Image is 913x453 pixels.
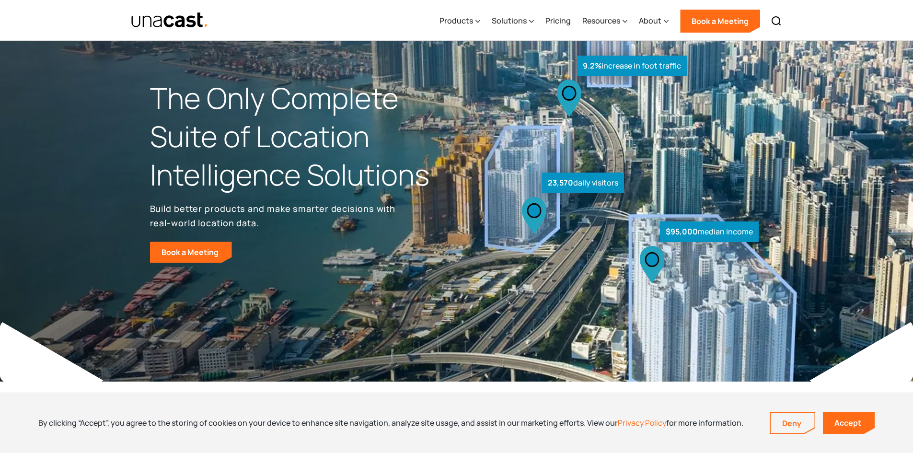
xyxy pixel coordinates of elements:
a: home [131,12,209,29]
img: Unacast text logo [131,12,209,29]
div: Resources [582,15,620,26]
a: Pricing [545,1,571,41]
strong: $95,000 [666,226,698,237]
div: Products [439,15,473,26]
div: About [639,15,661,26]
div: Solutions [492,1,534,41]
div: Solutions [492,15,527,26]
div: increase in foot traffic [577,56,687,76]
a: Accept [823,412,875,434]
strong: 23,570 [548,177,573,188]
a: Book a Meeting [150,242,232,263]
p: Build better products and make smarter decisions with real-world location data. [150,201,399,230]
div: Products [439,1,480,41]
div: About [639,1,669,41]
a: Privacy Policy [618,418,666,428]
div: daily visitors [542,173,624,193]
div: By clicking “Accept”, you agree to the storing of cookies on your device to enhance site navigati... [38,418,743,428]
a: Book a Meeting [680,10,760,33]
strong: 9.2% [583,60,601,71]
div: Resources [582,1,627,41]
img: Search icon [771,15,782,27]
a: Deny [771,413,815,433]
div: median income [660,221,759,242]
h1: The Only Complete Suite of Location Intelligence Solutions [150,79,457,194]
